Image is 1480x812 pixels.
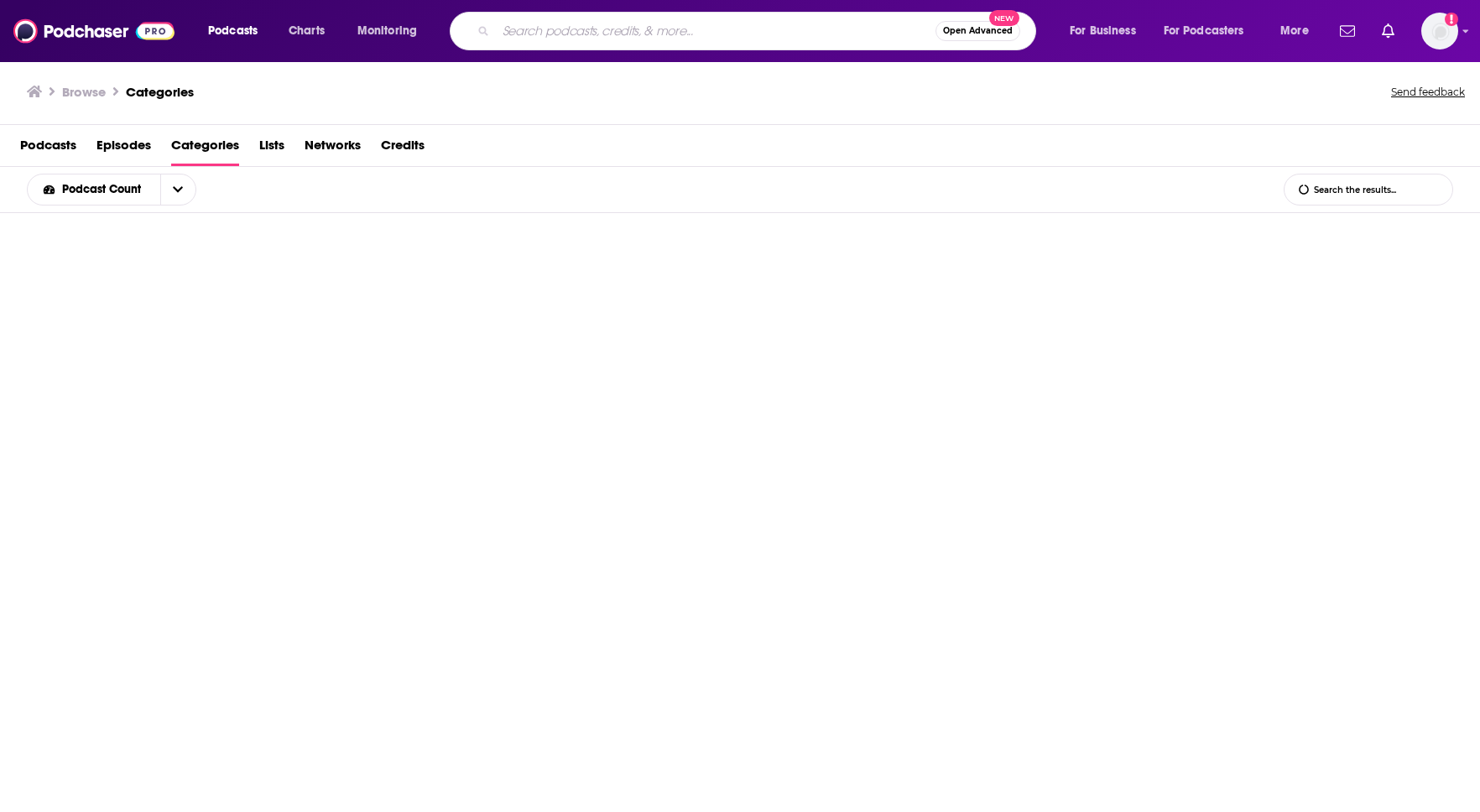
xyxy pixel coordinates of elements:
span: Podcast Count [62,184,147,195]
button: open menu [346,18,439,44]
button: open menu [28,184,160,195]
h3: Browse [62,84,106,100]
span: For Podcasters [1164,19,1244,43]
a: Show notifications dropdown [1333,17,1362,45]
button: Send feedback [1386,81,1470,104]
button: Show profile menu [1421,13,1458,49]
button: open menu [1269,18,1330,44]
a: Lists [259,132,284,166]
a: Networks [305,132,361,166]
img: Podchaser - Follow, Share and Rate Podcasts [13,15,175,47]
span: Logged in as jhutchinson [1421,13,1458,49]
span: Charts [289,19,325,43]
span: Open Advanced [943,27,1013,35]
button: open menu [160,174,195,205]
span: New [989,10,1019,26]
a: Categories [126,84,194,100]
span: Podcasts [208,19,258,43]
a: Categories [171,132,239,166]
svg: Add a profile image [1445,13,1458,26]
input: Search podcasts, credits, & more... [496,18,935,44]
button: Open AdvancedNew [935,21,1020,41]
a: Podcasts [20,132,76,166]
span: More [1280,19,1309,43]
button: open menu [196,18,279,44]
img: User Profile [1421,13,1458,49]
a: Episodes [96,132,151,166]
a: Credits [381,132,425,166]
a: Charts [278,18,335,44]
span: For Business [1070,19,1136,43]
div: Search podcasts, credits, & more... [466,12,1052,50]
h2: Choose List sort [27,174,222,206]
a: Show notifications dropdown [1375,17,1401,45]
button: open menu [1058,18,1157,44]
button: open menu [1153,18,1269,44]
span: Monitoring [357,19,417,43]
